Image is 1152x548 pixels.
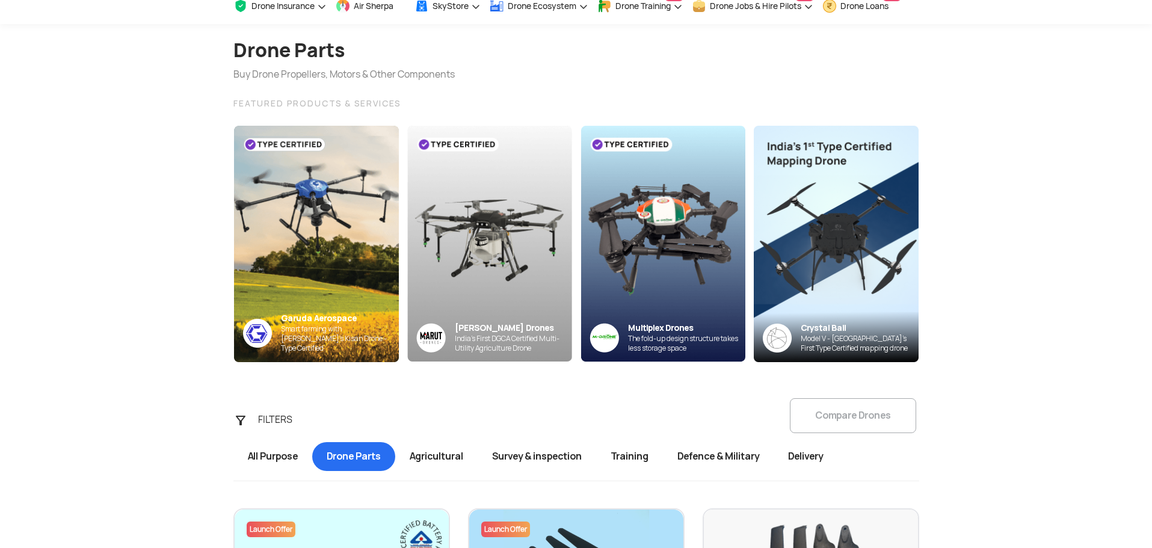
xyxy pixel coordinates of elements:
[281,324,399,353] div: Smart farming with [PERSON_NAME]’s Kisan Drone - Type Certified
[590,323,619,353] img: ic_multiplex_sky.png
[250,525,292,534] span: Launch Offer
[233,96,919,111] div: FEATURED PRODUCTS & SERVICES
[774,442,837,471] span: Delivery
[455,334,572,353] div: India’s First DGCA Certified Multi-Utility Agriculture Drone
[233,34,455,67] h1: Drone Parts
[416,323,446,353] img: Group%2036313.png
[840,1,889,11] span: Drone Loans
[710,1,801,11] span: Drone Jobs & Hire Pilots
[801,334,919,353] div: Model V - [GEOGRAPHIC_DATA]’s First Type Certified mapping drone
[251,408,314,432] div: FILTERS
[433,1,469,11] span: SkyStore
[581,126,745,362] img: bg_multiplex_sky.png
[508,1,576,11] span: Drone Ecosystem
[763,324,792,353] img: crystalball-logo-banner.png
[663,442,774,471] span: Defence & Military
[484,525,527,534] span: Launch Offer
[233,442,312,471] span: All Purpose
[251,1,315,11] span: Drone Insurance
[596,442,663,471] span: Training
[615,1,671,11] span: Drone Training
[234,126,399,362] img: bg_garuda_sky.png
[354,1,393,11] span: Air Sherpa
[801,322,919,334] div: Crystal Ball
[312,442,395,471] span: Drone Parts
[395,442,478,471] span: Agricultural
[754,126,919,362] img: bannerAdvertisement6.png
[628,334,745,353] div: The fold-up design structure takes less storage space
[628,322,745,334] div: Multiplex Drones
[407,126,572,362] img: bg_marut_sky.png
[281,313,399,324] div: Garuda Aerospace
[243,319,272,348] img: ic_garuda_sky.png
[233,67,455,82] div: Buy Drone Propellers, Motors & Other Components
[478,442,596,471] span: Survey & inspection
[455,322,572,334] div: [PERSON_NAME] Drones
